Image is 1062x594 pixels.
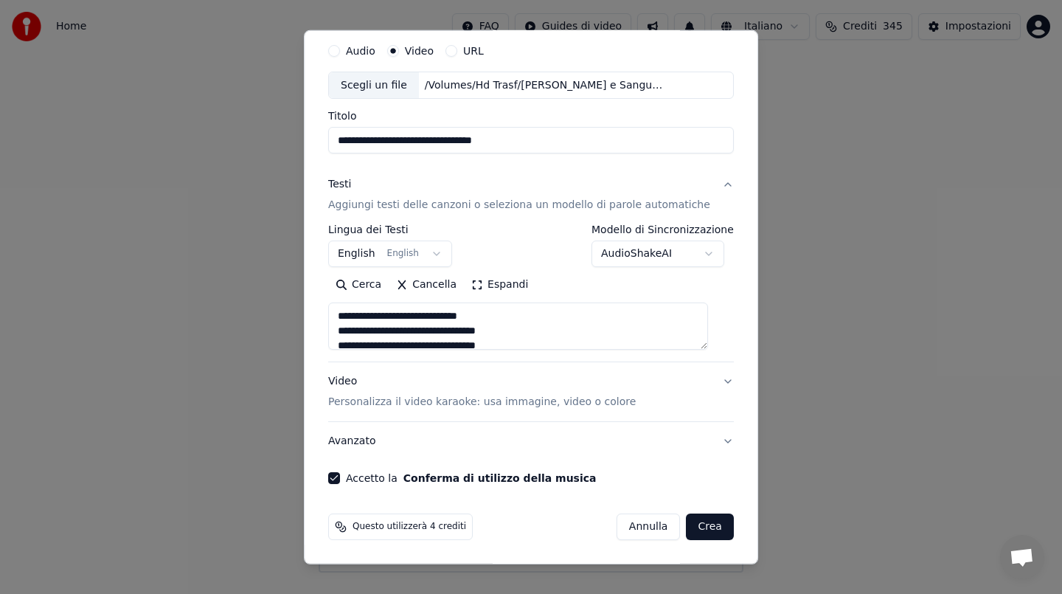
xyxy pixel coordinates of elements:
[353,521,466,533] span: Questo utilizzerà 4 crediti
[389,273,464,297] button: Cancella
[617,514,681,540] button: Annulla
[419,77,670,92] div: /Volumes/Hd Trasf/[PERSON_NAME] e Sangue Freddo.mov
[328,224,452,235] label: Lingua dei Testi
[328,422,734,460] button: Avanzato
[591,224,734,235] label: Modello di Sincronizzazione
[464,273,535,297] button: Espandi
[328,111,734,121] label: Titolo
[687,514,734,540] button: Crea
[328,177,351,192] div: Testi
[463,45,484,55] label: URL
[328,362,734,421] button: VideoPersonalizza il video karaoke: usa immagine, video o colore
[328,395,636,410] p: Personalizza il video karaoke: usa immagine, video o colore
[328,374,636,410] div: Video
[346,473,596,483] label: Accetto la
[328,273,389,297] button: Cerca
[403,473,597,483] button: Accetto la
[328,198,710,213] p: Aggiungi testi delle canzoni o seleziona un modello di parole automatiche
[328,165,734,224] button: TestiAggiungi testi delle canzoni o seleziona un modello di parole automatiche
[346,45,375,55] label: Audio
[328,224,734,362] div: TestiAggiungi testi delle canzoni o seleziona un modello di parole automatiche
[405,45,434,55] label: Video
[329,72,419,98] div: Scegli un file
